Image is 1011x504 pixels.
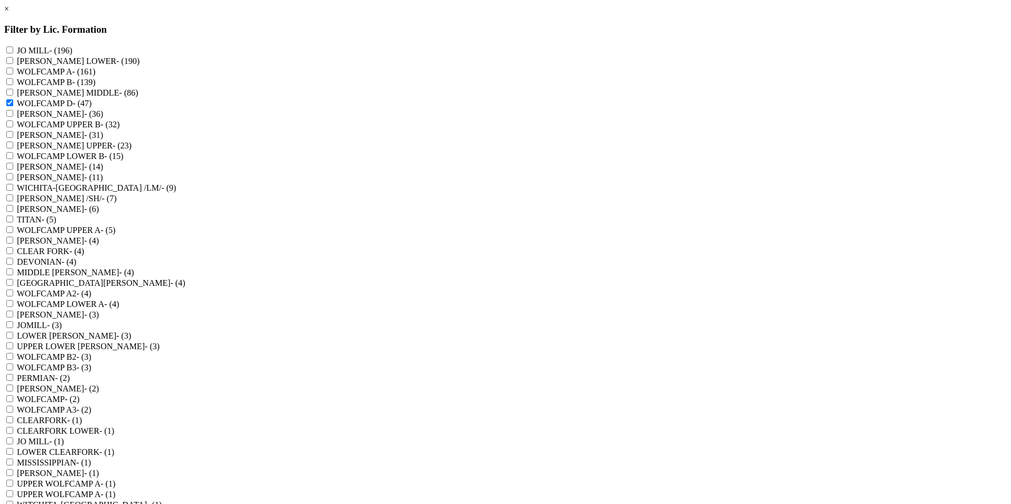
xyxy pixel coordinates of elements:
span: - (5) [100,226,115,235]
label: [PERSON_NAME] [17,384,99,393]
span: - (196) [49,46,72,55]
span: - (5) [41,215,56,224]
span: - (4) [61,257,76,266]
label: MIDDLE [PERSON_NAME] [17,268,134,277]
label: LOWER CLEARFORK [17,447,114,456]
span: - (4) [84,236,99,245]
span: - (86) [119,88,138,97]
label: JOMILL [17,321,62,330]
span: - (3) [84,310,99,319]
label: UPPER WOLFCAMP A [17,479,115,488]
span: - (47) [72,99,91,108]
h3: Filter by Lic. Formation [4,24,1007,35]
label: [PERSON_NAME] [17,162,103,171]
span: - (3) [145,342,160,351]
span: - (3) [76,352,91,361]
span: - (139) [72,78,95,87]
span: - (6) [84,204,99,213]
span: - (4) [76,289,91,298]
span: - (2) [55,374,70,382]
label: WOLFCAMP UPPER B [17,120,120,129]
label: WOLFCAMP B3 [17,363,91,372]
span: - (1) [76,458,91,467]
span: - (2) [84,384,99,393]
span: - (9) [161,183,176,192]
span: - (3) [116,331,131,340]
span: - (2) [65,395,79,404]
span: - (11) [84,173,103,182]
a: × [4,4,9,13]
span: - (4) [170,278,185,287]
span: - (7) [102,194,116,203]
label: DEVONIAN [17,257,76,266]
span: - (32) [100,120,120,129]
span: - (4) [119,268,134,277]
label: WOLFCAMP UPPER A [17,226,116,235]
span: - (2) [76,405,91,414]
label: WOLFCAMP LOWER A [17,300,120,309]
span: - (4) [104,300,119,309]
label: [PERSON_NAME] UPPER [17,141,132,150]
label: UPPER WOLFCAMP A [17,490,115,499]
label: UPPER LOWER [PERSON_NAME] [17,342,160,351]
label: WOLFCAMP B2 [17,352,91,361]
span: - (4) [69,247,84,256]
label: [GEOGRAPHIC_DATA][PERSON_NAME] [17,278,185,287]
label: [PERSON_NAME] [17,109,103,118]
span: - (31) [84,130,103,139]
span: - (1) [99,426,114,435]
span: - (1) [100,490,115,499]
label: WICHITA-[GEOGRAPHIC_DATA] /LM/ [17,183,176,192]
span: - (1) [84,469,99,478]
label: [PERSON_NAME] [17,173,103,182]
label: CLEAR FORK [17,247,84,256]
label: PERMIAN [17,374,70,382]
span: - (1) [99,447,114,456]
span: - (1) [49,437,64,446]
span: - (23) [113,141,132,150]
label: CLEARFORK LOWER [17,426,114,435]
span: - (3) [76,363,91,372]
label: [PERSON_NAME] /SH/ [17,194,116,203]
label: TITAN [17,215,57,224]
label: WOLFCAMP B [17,78,96,87]
label: WOLFCAMP A2 [17,289,91,298]
label: WOLFCAMP A [17,67,96,76]
label: [PERSON_NAME] [17,236,99,245]
span: - (190) [116,57,140,66]
label: [PERSON_NAME] LOWER [17,57,140,66]
label: WOLFCAMP [17,395,80,404]
span: - (3) [47,321,62,330]
label: WOLFCAMP D [17,99,92,108]
label: LOWER [PERSON_NAME] [17,331,131,340]
label: WOLFCAMP A3 [17,405,91,414]
span: - (36) [84,109,103,118]
label: [PERSON_NAME] [17,310,99,319]
span: - (14) [84,162,103,171]
label: [PERSON_NAME] [17,469,99,478]
label: JO MILL [17,437,64,446]
label: WOLFCAMP LOWER B [17,152,124,161]
label: [PERSON_NAME] MIDDLE [17,88,138,97]
label: [PERSON_NAME] [17,204,99,213]
label: MISSISSIPPIAN [17,458,91,467]
span: - (15) [104,152,123,161]
label: [PERSON_NAME] [17,130,103,139]
span: - (161) [72,67,95,76]
label: JO MILL [17,46,72,55]
span: - (1) [100,479,115,488]
label: CLEARFORK [17,416,82,425]
span: - (1) [67,416,82,425]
